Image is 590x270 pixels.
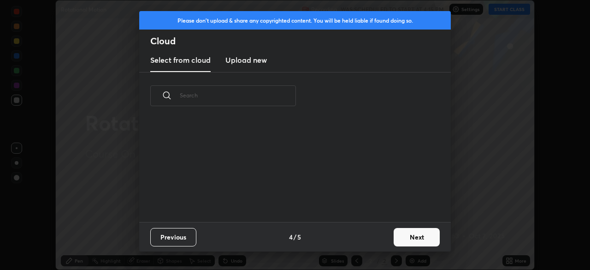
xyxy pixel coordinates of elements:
div: Please don't upload & share any copyrighted content. You will be held liable if found doing so. [139,11,451,30]
input: Search [180,76,296,115]
h3: Select from cloud [150,54,211,66]
h4: / [294,232,296,242]
button: Next [394,228,440,246]
h2: Cloud [150,35,451,47]
button: Previous [150,228,196,246]
h4: 4 [289,232,293,242]
h4: 5 [297,232,301,242]
h3: Upload new [225,54,267,66]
